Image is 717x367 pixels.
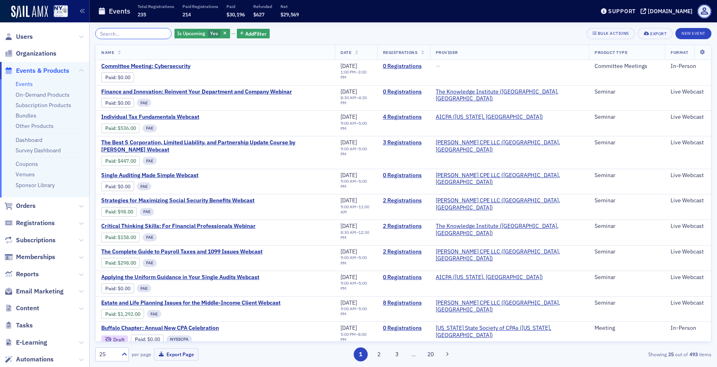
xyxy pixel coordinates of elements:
p: Paid Registrations [182,4,218,9]
button: [DOMAIN_NAME] [641,8,695,14]
a: 0 Registrations [383,88,425,96]
a: 3 Registrations [383,139,425,146]
div: FAE [142,124,157,132]
a: The Best S Corporation, Limited Liability, and Partnership Update Course by [PERSON_NAME] Webcast [101,139,329,153]
a: Applying the Uniform Guidance in Your Single Audits Webcast [101,274,259,281]
a: 0 Registrations [383,274,425,281]
time: 5:00 PM [340,146,367,157]
a: Paid [105,183,115,189]
time: 9:00 AM [340,146,356,152]
span: Registrations [383,50,418,55]
a: Users [4,32,33,41]
a: Paid [105,158,115,164]
div: Paid: 0 - $0 [101,72,134,82]
span: Product Type [595,50,627,55]
span: Surgent McCoy CPE LLC (Devon, PA) [436,197,584,211]
div: – [340,281,372,291]
img: SailAMX [11,6,48,18]
strong: 493 [688,351,699,358]
time: 8:00 PM [340,331,367,342]
input: Search… [95,28,172,39]
div: Live Webcast [671,197,705,204]
time: 12:30 PM [340,229,369,240]
span: Single Auditing Made Simple Webcast [101,172,236,179]
span: $0.00 [118,100,130,106]
a: Memberships [4,253,55,261]
div: Draft [101,335,128,344]
div: – [340,146,372,157]
a: Sponsor Library [16,182,55,189]
span: [DATE] [340,299,357,306]
div: – [340,306,372,317]
span: [DATE] [340,324,357,331]
a: Email Marketing [4,287,64,296]
span: Tasks [16,321,33,330]
span: Committee Meeting: Cybersecurity [101,63,236,70]
div: [DOMAIN_NAME] [648,8,693,15]
a: Estate and Life Planning Issues for the Middle-Income Client Webcast [101,299,280,307]
time: 5:00 PM [340,306,367,317]
span: 235 [138,11,146,18]
div: Seminar [595,114,659,121]
span: Date [340,50,351,55]
span: Subscriptions [16,236,56,245]
a: The Knowledge Institute ([GEOGRAPHIC_DATA], [GEOGRAPHIC_DATA]) [436,88,584,102]
a: New Event [675,29,711,36]
div: Paid: 2 - $9800 [101,207,137,217]
button: Export Page [154,348,198,361]
button: 2 [372,347,386,361]
div: – [340,204,372,215]
div: – [340,255,372,265]
div: Seminar [595,274,659,281]
img: SailAMX [54,5,68,18]
a: Survey Dashboard [16,147,61,154]
time: 5:00 PM [340,120,367,131]
span: AICPA (New York, NY) [436,274,543,281]
a: Tasks [4,321,33,330]
a: Events [16,80,33,88]
span: — [436,62,440,70]
time: 8:30 AM [340,95,356,100]
span: Buffalo Chapter: Annual New CPA Celebration [101,325,236,332]
div: Seminar [595,299,659,307]
button: 3 [390,347,404,361]
span: Orders [16,201,36,210]
span: The Knowledge Institute (Charlotte, NC) [436,223,584,237]
span: New York State Society of CPAs (New York, NY) [436,325,584,339]
a: Buffalo Chapter: Annual New CPA Celebration [101,325,254,332]
a: [PERSON_NAME] CPE LLC ([GEOGRAPHIC_DATA], [GEOGRAPHIC_DATA]) [436,299,584,313]
time: 5:00 PM [340,280,367,291]
span: $158.00 [118,234,136,240]
div: Meeting [595,325,659,332]
a: Orders [4,201,36,210]
div: – [340,121,372,131]
a: Critical Thinking Skills: For Financial Professionals Webinar [101,223,256,230]
time: 9:00 AM [340,280,356,286]
span: [DATE] [340,139,357,146]
span: : [105,125,118,131]
time: 9:00 AM [340,120,356,126]
a: AICPA ([US_STATE], [GEOGRAPHIC_DATA]) [436,274,543,281]
a: Organizations [4,49,56,58]
span: 214 [182,11,191,18]
button: 20 [424,347,438,361]
span: [DATE] [340,273,357,281]
a: 8 Registrations [383,299,425,307]
div: Showing out of items [512,351,711,358]
div: Live Webcast [671,172,705,179]
a: Subscription Products [16,102,71,109]
div: Paid: 0 - $0 [131,335,164,344]
span: Organizations [16,49,56,58]
span: $1,292.00 [118,311,140,317]
div: In-Person [671,325,705,332]
div: Paid: 2 - $29800 [101,258,140,267]
span: Add Filter [245,30,266,37]
div: Paid: 8 - $129200 [101,309,144,319]
a: 0 Registrations [383,63,425,70]
time: 9:00 AM [340,255,356,260]
div: Seminar [595,197,659,204]
span: $98.00 [118,209,133,215]
a: Paid [105,100,115,106]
